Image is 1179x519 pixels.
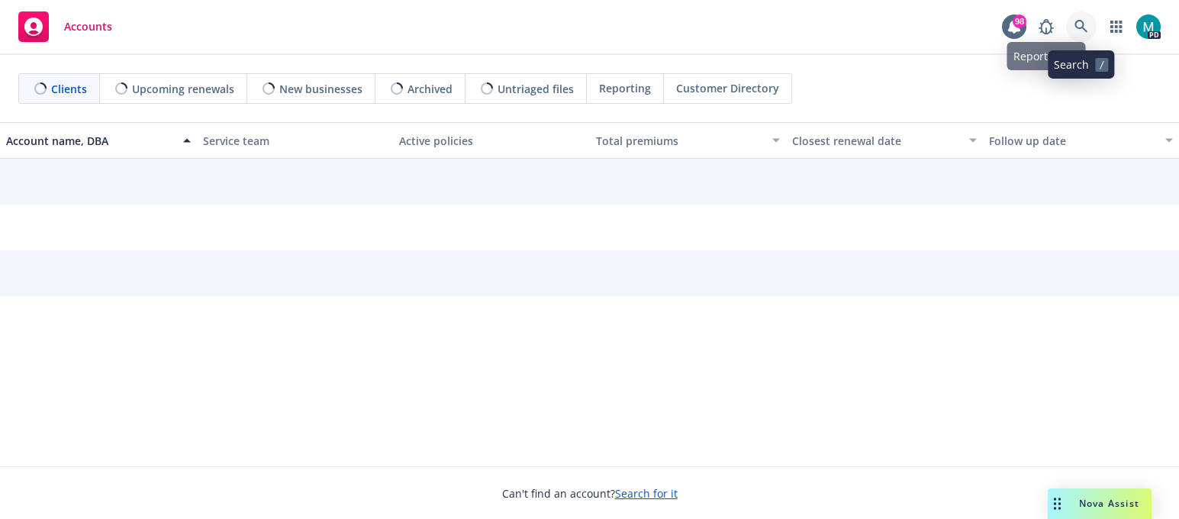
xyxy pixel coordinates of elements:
a: Report a Bug [1031,11,1061,42]
button: Service team [197,122,394,159]
a: Switch app [1101,11,1132,42]
button: Closest renewal date [786,122,983,159]
a: Search [1066,11,1097,42]
span: Reporting [599,80,651,96]
div: Service team [203,133,388,149]
img: photo [1136,15,1161,39]
span: Clients [51,81,87,97]
span: Can't find an account? [502,485,678,501]
span: Accounts [64,21,112,33]
span: New businesses [279,81,362,97]
span: Archived [407,81,453,97]
div: Closest renewal date [792,133,960,149]
span: Upcoming renewals [132,81,234,97]
button: Active policies [393,122,590,159]
div: Follow up date [989,133,1157,149]
div: 98 [1013,15,1026,28]
span: Nova Assist [1079,497,1139,510]
div: Total premiums [596,133,764,149]
a: Accounts [12,5,118,48]
button: Total premiums [590,122,787,159]
div: Drag to move [1048,488,1067,519]
div: Active policies [399,133,584,149]
span: Untriaged files [498,81,574,97]
div: Account name, DBA [6,133,174,149]
span: Customer Directory [676,80,779,96]
button: Nova Assist [1048,488,1152,519]
a: Search for it [615,486,678,501]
